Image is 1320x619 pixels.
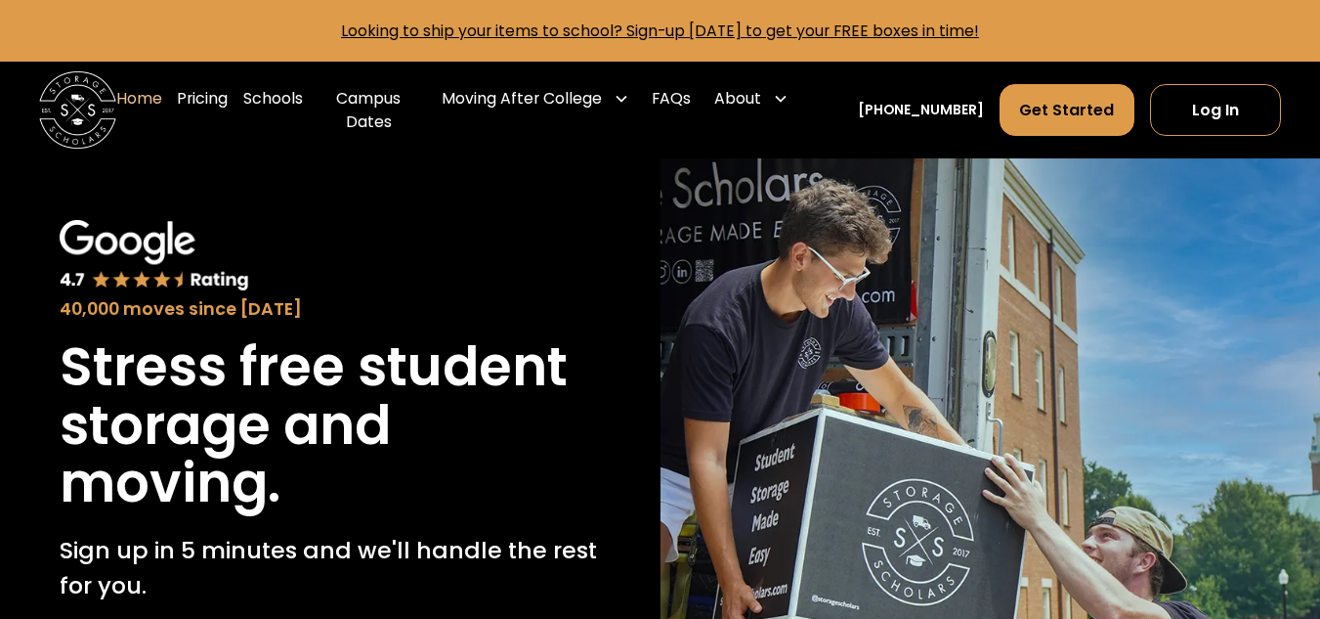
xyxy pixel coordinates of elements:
a: Get Started [1000,84,1135,136]
p: Sign up in 5 minutes and we'll handle the rest for you. [60,533,601,602]
div: About [706,71,795,125]
a: home [39,71,116,149]
div: About [714,87,761,111]
a: Home [116,71,162,149]
div: Moving After College [442,87,602,111]
a: Looking to ship your items to school? Sign-up [DATE] to get your FREE boxes in time! [341,20,979,42]
div: 40,000 moves since [DATE] [60,296,601,323]
a: Pricing [177,71,228,149]
a: FAQs [652,71,691,149]
div: Moving After College [434,71,636,125]
a: Schools [243,71,303,149]
img: Storage Scholars main logo [39,71,116,149]
img: Google 4.7 star rating [60,220,249,292]
a: [PHONE_NUMBER] [858,100,984,120]
a: Campus Dates [319,71,418,149]
h1: Stress free student storage and moving. [60,338,601,513]
a: Log In [1150,84,1281,136]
